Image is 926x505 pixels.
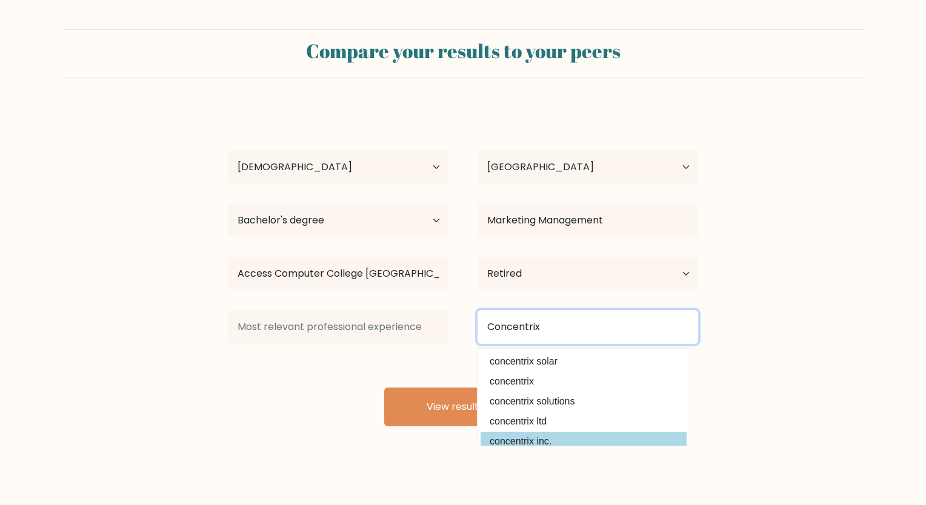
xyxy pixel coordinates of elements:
option: concentrix solutions [481,392,687,411]
option: concentrix ltd [481,412,687,431]
input: Most relevant educational institution [228,257,448,291]
input: Last employer [478,310,698,344]
option: concentrix inc. [481,432,687,451]
option: concentrix [481,372,687,391]
input: What did you study? [478,203,698,237]
button: View results [384,388,542,426]
h2: Compare your results to your peers [70,39,856,62]
option: concentrix solar [481,352,687,371]
input: Most relevant professional experience [228,310,448,344]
